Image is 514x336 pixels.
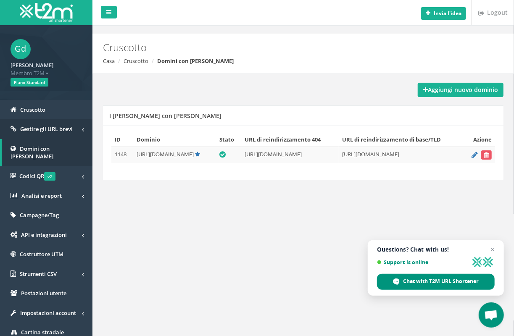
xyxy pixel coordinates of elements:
[11,69,45,77] font: Membro T2M
[124,57,148,65] a: Cruscotto
[21,231,67,239] span: API e integrazioni
[111,132,133,147] th: ID
[137,150,194,158] span: [URL][DOMAIN_NAME]
[109,113,221,119] h5: I [PERSON_NAME] con [PERSON_NAME]
[487,8,508,16] font: Logout
[434,10,461,17] b: Invia l'idea
[488,244,498,255] span: Close chat
[157,57,234,65] strong: Domini con [PERSON_NAME]
[20,211,59,219] span: Campagne/Tag
[421,7,466,20] button: Invia l'idea
[103,42,435,53] h2: Cruscotto
[19,172,55,180] span: Codici QR
[20,125,73,133] span: Gestire gli URL brevi
[20,309,76,317] span: Impostazioni account
[11,61,53,69] strong: [PERSON_NAME]
[377,259,469,265] span: Support is online
[428,86,498,94] font: Aggiungi nuovo dominio
[216,132,241,147] th: Stato
[20,250,63,258] span: Costruttore UTM
[479,302,504,328] div: Apri la chat
[241,132,339,147] th: URL di reindirizzamento 404
[133,132,216,147] th: Dominio
[11,78,48,87] span: Piano Standard
[20,106,45,113] span: Cruscotto
[21,328,64,336] span: Cartina stradale
[111,147,133,163] td: 1148
[377,274,495,290] div: Chat with T2M URL Shortener
[377,246,495,253] span: Questions? Chat with us!
[103,57,115,65] a: Casa
[339,147,463,163] td: [URL][DOMAIN_NAME]
[21,192,62,199] span: Analisi e report
[44,172,55,181] span: v2
[195,150,200,158] a: Default
[418,83,503,97] a: Aggiungi nuovo dominio
[11,39,31,59] span: Gd
[241,147,339,163] td: [URL][DOMAIN_NAME]
[339,132,463,147] th: URL di reindirizzamento di base/TLD
[463,132,495,147] th: Azione
[20,270,57,278] span: Strumenti CSV
[403,278,479,285] span: Chat with T2M URL Shortener
[11,145,53,160] span: Domini con [PERSON_NAME]
[11,59,82,77] a: [PERSON_NAME] Membro T2M
[21,289,66,297] span: Postazioni utente
[20,3,73,22] img: T2M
